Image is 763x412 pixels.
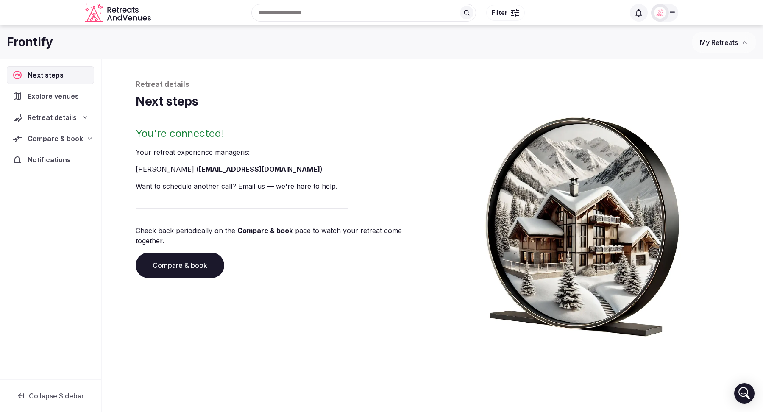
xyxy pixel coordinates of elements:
div: Open Intercom Messenger [734,383,755,404]
a: Explore venues [7,87,94,105]
a: Notifications [7,151,94,169]
button: My Retreats [692,32,756,53]
span: Compare & book [28,134,83,144]
a: [EMAIL_ADDRESS][DOMAIN_NAME] [199,165,320,173]
span: Retreat details [28,112,77,122]
p: Check back periodically on the page to watch your retreat come together. [136,225,429,246]
span: Explore venues [28,91,82,101]
a: Visit the homepage [85,3,153,22]
img: Matt Grant Oakes [654,7,666,19]
h1: Frontify [7,34,53,50]
a: Compare & book [136,253,224,278]
a: Compare & book [237,226,293,235]
h2: You're connected! [136,127,429,140]
button: Collapse Sidebar [7,387,94,405]
svg: Retreats and Venues company logo [85,3,153,22]
span: Filter [492,8,507,17]
h1: Next steps [136,93,729,110]
p: Retreat details [136,80,729,90]
span: Notifications [28,155,74,165]
img: Winter chalet retreat in picture frame [470,110,695,337]
span: Next steps [28,70,67,80]
button: Filter [486,5,525,21]
a: Next steps [7,66,94,84]
p: Want to schedule another call? Email us — we're here to help. [136,181,429,191]
li: [PERSON_NAME] ( ) [136,164,429,174]
span: My Retreats [700,38,738,47]
span: Collapse Sidebar [29,392,84,400]
p: Your retreat experience manager is : [136,147,429,157]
